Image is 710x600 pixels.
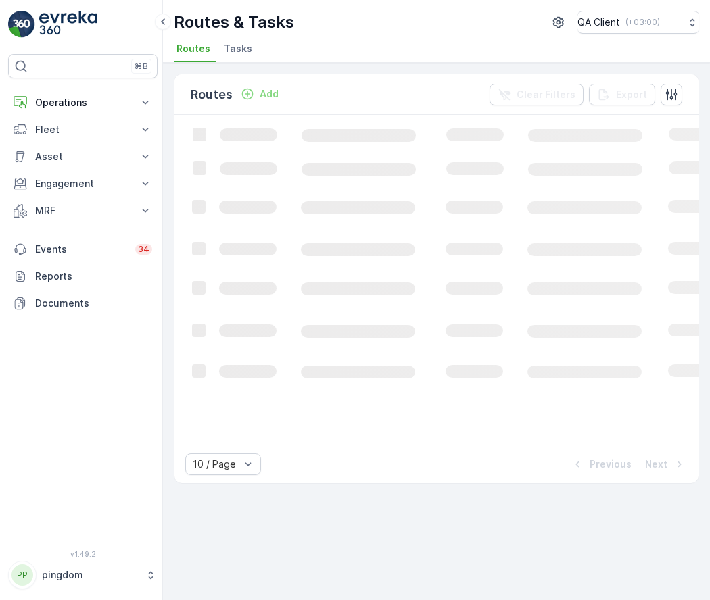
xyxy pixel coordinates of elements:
button: Export [589,84,655,105]
p: ( +03:00 ) [625,17,660,28]
p: Clear Filters [517,88,575,101]
p: Previous [590,457,632,471]
button: Asset [8,143,158,170]
p: Routes & Tasks [174,11,294,33]
p: QA Client [577,16,620,29]
button: Clear Filters [490,84,584,105]
p: Export [616,88,647,101]
span: Tasks [224,42,252,55]
div: PP [11,564,33,586]
button: Engagement [8,170,158,197]
p: Next [645,457,667,471]
p: Reports [35,270,152,283]
p: Events [35,243,127,256]
p: Documents [35,297,152,310]
button: Operations [8,89,158,116]
p: 34 [138,244,149,255]
img: logo_light-DOdMpM7g.png [39,11,97,38]
button: MRF [8,197,158,224]
p: ⌘B [135,61,148,72]
p: Engagement [35,177,131,191]
p: pingdom [42,568,139,582]
p: Fleet [35,123,131,136]
p: Asset [35,150,131,164]
p: Operations [35,96,131,109]
a: Documents [8,290,158,317]
p: Routes [191,85,233,104]
button: QA Client(+03:00) [577,11,699,34]
a: Reports [8,263,158,290]
button: PPpingdom [8,561,158,589]
img: logo [8,11,35,38]
p: MRF [35,204,131,218]
p: Add [260,87,279,101]
button: Add [235,86,284,102]
span: Routes [176,42,210,55]
button: Fleet [8,116,158,143]
button: Previous [569,456,633,472]
button: Next [644,456,688,472]
a: Events34 [8,236,158,263]
span: v 1.49.2 [8,550,158,558]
